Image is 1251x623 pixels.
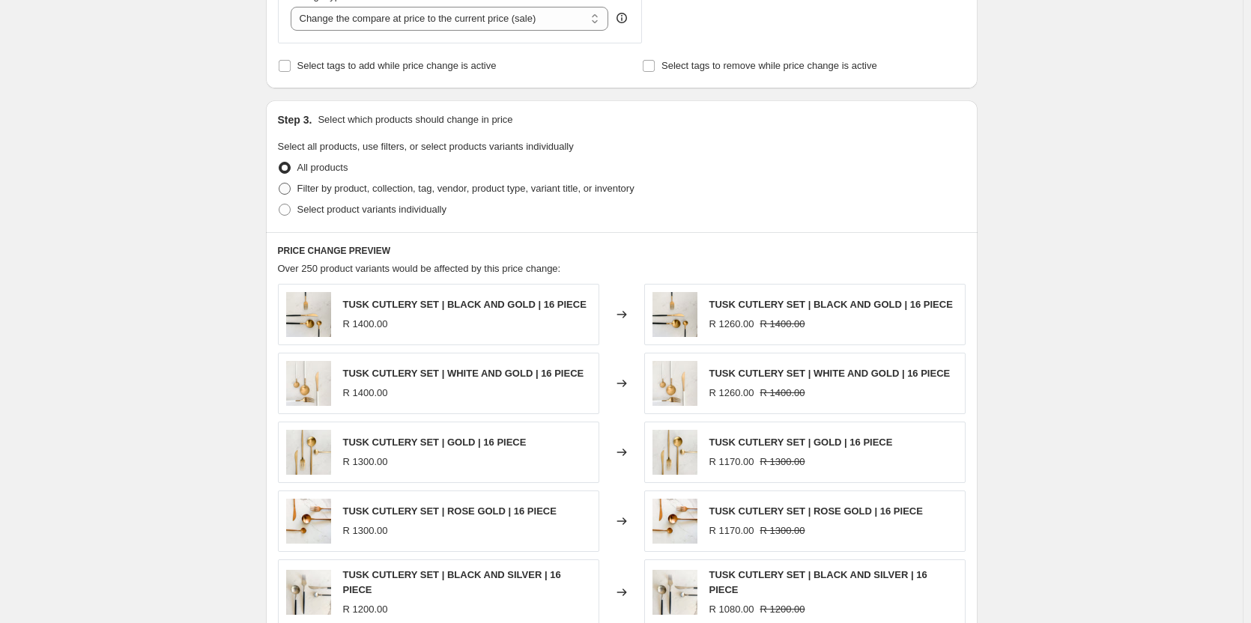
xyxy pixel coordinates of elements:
[709,437,893,448] span: TUSK CUTLERY SET | GOLD | 16 PIECE
[286,570,331,615] img: IMG_5313_80x.jpg
[343,368,584,379] span: TUSK CUTLERY SET | WHITE AND GOLD | 16 PIECE
[343,569,561,595] span: TUSK CUTLERY SET | BLACK AND SILVER | 16 PIECE
[318,112,512,127] p: Select which products should change in price
[709,569,927,595] span: TUSK CUTLERY SET | BLACK AND SILVER | 16 PIECE
[343,455,388,469] div: R 1300.00
[343,386,388,401] div: R 1400.00
[709,505,923,517] span: TUSK CUTLERY SET | ROSE GOLD | 16 PIECE
[286,499,331,544] img: IMG_5250_80x.jpg
[286,292,331,337] img: IMG_5202_80x.jpg
[343,505,557,517] span: TUSK CUTLERY SET | ROSE GOLD | 16 PIECE
[661,60,877,71] span: Select tags to remove while price change is active
[709,386,754,401] div: R 1260.00
[652,499,697,544] img: IMG_5250_80x.jpg
[278,141,574,152] span: Select all products, use filters, or select products variants individually
[652,430,697,475] img: IMG_5367_80x.jpg
[760,523,805,538] strike: R 1300.00
[286,430,331,475] img: IMG_5367_80x.jpg
[760,317,805,332] strike: R 1400.00
[760,386,805,401] strike: R 1400.00
[297,162,348,173] span: All products
[709,523,754,538] div: R 1170.00
[343,437,527,448] span: TUSK CUTLERY SET | GOLD | 16 PIECE
[652,292,697,337] img: IMG_5202_80x.jpg
[343,299,587,310] span: TUSK CUTLERY SET | BLACK AND GOLD | 16 PIECE
[297,60,497,71] span: Select tags to add while price change is active
[760,455,805,469] strike: R 1300.00
[297,183,634,194] span: Filter by product, collection, tag, vendor, product type, variant title, or inventory
[297,204,446,215] span: Select product variants individually
[343,523,388,538] div: R 1300.00
[760,602,805,617] strike: R 1200.00
[652,361,697,406] img: IMG_5170-2_80x.jpg
[709,602,754,617] div: R 1080.00
[652,570,697,615] img: IMG_5313_80x.jpg
[614,10,629,25] div: help
[278,245,966,257] h6: PRICE CHANGE PREVIEW
[286,361,331,406] img: IMG_5170-2_80x.jpg
[343,602,388,617] div: R 1200.00
[343,317,388,332] div: R 1400.00
[709,299,953,310] span: TUSK CUTLERY SET | BLACK AND GOLD | 16 PIECE
[278,263,561,274] span: Over 250 product variants would be affected by this price change:
[709,317,754,332] div: R 1260.00
[278,112,312,127] h2: Step 3.
[709,455,754,469] div: R 1170.00
[709,368,951,379] span: TUSK CUTLERY SET | WHITE AND GOLD | 16 PIECE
